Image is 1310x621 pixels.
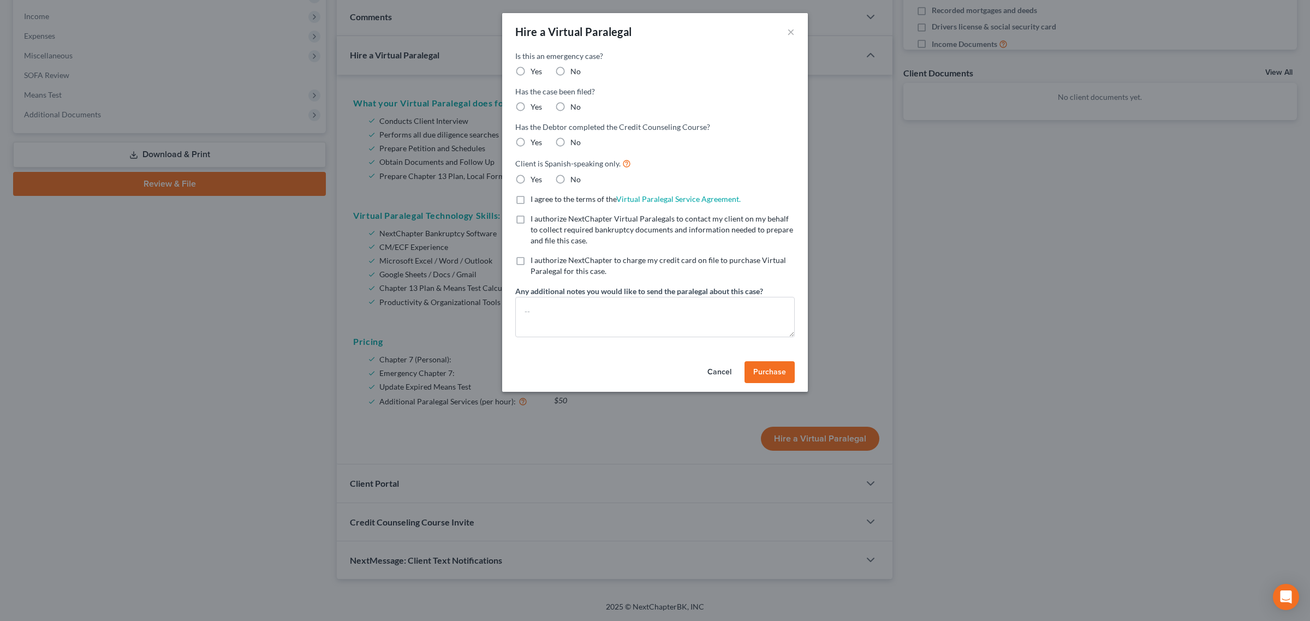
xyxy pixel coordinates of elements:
span: Has the case been filed? [515,87,595,96]
span: Yes [531,102,542,111]
label: Any additional notes you would like to send the paralegal about this case? [515,285,763,297]
button: Cancel [699,361,740,383]
div: Open Intercom Messenger [1273,584,1299,610]
span: Yes [531,138,542,147]
button: × [787,25,795,38]
span: No [570,175,581,184]
span: Client is Spanish-speaking only. [515,159,621,168]
span: Is this an emergency case? [515,51,603,61]
span: Purchase [753,367,786,377]
span: Has the Debtor completed the Credit Counseling Course? [515,122,710,132]
a: Virtual Paralegal Service Agreement. [616,194,741,204]
span: No [570,138,581,147]
span: No [570,67,581,76]
span: I authorize NextChapter to charge my credit card on file to purchase Virtual Paralegal for this c... [531,255,786,276]
span: I authorize NextChapter Virtual Paralegals to contact my client on my behalf to collect required ... [531,214,793,245]
span: I agree to the terms of the [531,194,616,204]
button: Purchase [745,361,795,383]
span: Yes [531,67,542,76]
div: Hire a Virtual Paralegal [515,24,632,39]
span: No [570,102,581,111]
span: Yes [531,175,542,184]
